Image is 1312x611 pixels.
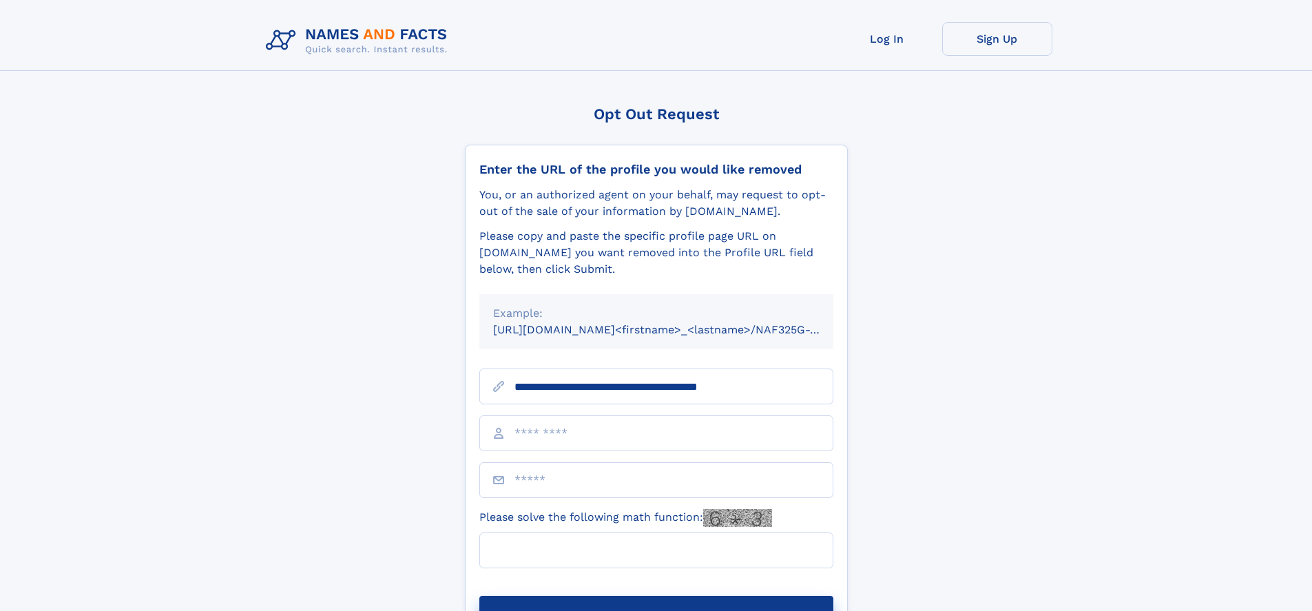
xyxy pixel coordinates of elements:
div: You, or an authorized agent on your behalf, may request to opt-out of the sale of your informatio... [479,187,833,220]
div: Opt Out Request [465,105,848,123]
div: Enter the URL of the profile you would like removed [479,162,833,177]
img: Logo Names and Facts [260,22,459,59]
small: [URL][DOMAIN_NAME]<firstname>_<lastname>/NAF325G-xxxxxxxx [493,323,860,336]
div: Please copy and paste the specific profile page URL on [DOMAIN_NAME] you want removed into the Pr... [479,228,833,278]
div: Example: [493,305,820,322]
label: Please solve the following math function: [479,509,772,527]
a: Sign Up [942,22,1052,56]
a: Log In [832,22,942,56]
